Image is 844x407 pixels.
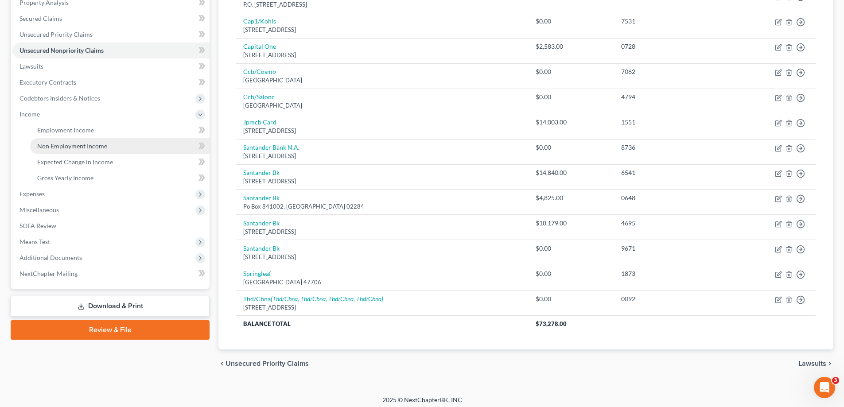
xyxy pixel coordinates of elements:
a: Gross Yearly Income [30,170,210,186]
div: $4,825.00 [536,194,607,202]
span: Non Employment Income [37,142,107,150]
span: Miscellaneous [19,206,59,213]
div: P.O. [STREET_ADDRESS] [243,0,521,9]
div: [STREET_ADDRESS] [243,26,521,34]
a: Santander Bk [243,194,280,202]
div: [STREET_ADDRESS] [243,228,521,236]
iframe: Intercom live chat [814,377,835,398]
a: Santander Bank N.A. [243,143,299,151]
a: Review & File [11,320,210,340]
div: $2,583.00 [536,42,607,51]
span: Unsecured Priority Claims [19,31,93,38]
span: Income [19,110,40,118]
div: [GEOGRAPHIC_DATA] 47706 [243,278,521,287]
div: $0.00 [536,269,607,278]
a: Santander Bk [243,244,280,252]
div: $0.00 [536,17,607,26]
a: Santander Bk [243,169,280,176]
div: $0.00 [536,244,607,253]
div: 7062 [621,67,718,76]
span: Gross Yearly Income [37,174,93,182]
a: Ccb/Salonc [243,93,275,101]
i: (Thd/Cbna, Thd/Cbna, Thd/Cbna, Thd/Cbna) [271,295,383,302]
a: Cap1/Kohls [243,17,276,25]
span: Employment Income [37,126,94,134]
div: [STREET_ADDRESS] [243,127,521,135]
a: Secured Claims [12,11,210,27]
span: Executory Contracts [19,78,76,86]
div: $0.00 [536,93,607,101]
div: $14,840.00 [536,168,607,177]
a: Lawsuits [12,58,210,74]
div: [STREET_ADDRESS] [243,303,521,312]
a: Capital One [243,43,276,50]
a: SOFA Review [12,218,210,234]
div: $0.00 [536,295,607,303]
span: Unsecured Priority Claims [226,360,309,367]
span: Secured Claims [19,15,62,22]
a: Employment Income [30,122,210,138]
div: $18,179.00 [536,219,607,228]
span: NextChapter Mailing [19,270,78,277]
div: 4695 [621,219,718,228]
span: Means Test [19,238,50,245]
div: $0.00 [536,67,607,76]
a: Executory Contracts [12,74,210,90]
div: [GEOGRAPHIC_DATA] [243,101,521,110]
div: 6541 [621,168,718,177]
a: Unsecured Nonpriority Claims [12,43,210,58]
a: Non Employment Income [30,138,210,154]
a: Santander Bk [243,219,280,227]
span: Codebtors Insiders & Notices [19,94,100,102]
div: [GEOGRAPHIC_DATA] [243,76,521,85]
i: chevron_left [218,360,226,367]
i: chevron_right [826,360,833,367]
div: 9671 [621,244,718,253]
div: 7531 [621,17,718,26]
a: NextChapter Mailing [12,266,210,282]
th: Balance Total [236,316,529,332]
span: $73,278.00 [536,320,567,327]
div: [STREET_ADDRESS] [243,152,521,160]
div: $0.00 [536,143,607,152]
div: Po Box 841002, [GEOGRAPHIC_DATA] 02284 [243,202,521,211]
a: Springleaf [243,270,271,277]
div: 1551 [621,118,718,127]
a: Expected Change in Income [30,154,210,170]
a: Jpmcb Card [243,118,276,126]
div: 8736 [621,143,718,152]
div: 1873 [621,269,718,278]
a: Ccb/Cosmo [243,68,276,75]
span: Expenses [19,190,45,198]
div: 0728 [621,42,718,51]
span: Additional Documents [19,254,82,261]
button: Lawsuits chevron_right [798,360,833,367]
div: 4794 [621,93,718,101]
span: SOFA Review [19,222,56,229]
span: Lawsuits [798,360,826,367]
div: 0648 [621,194,718,202]
div: [STREET_ADDRESS] [243,177,521,186]
a: Thd/Cbna(Thd/Cbna, Thd/Cbna, Thd/Cbna, Thd/Cbna) [243,295,383,302]
div: [STREET_ADDRESS] [243,253,521,261]
span: Unsecured Nonpriority Claims [19,47,104,54]
span: Expected Change in Income [37,158,113,166]
div: $14,003.00 [536,118,607,127]
span: Lawsuits [19,62,43,70]
a: Download & Print [11,296,210,317]
div: 0092 [621,295,718,303]
span: 3 [832,377,839,384]
a: Unsecured Priority Claims [12,27,210,43]
div: [STREET_ADDRESS] [243,51,521,59]
button: chevron_left Unsecured Priority Claims [218,360,309,367]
